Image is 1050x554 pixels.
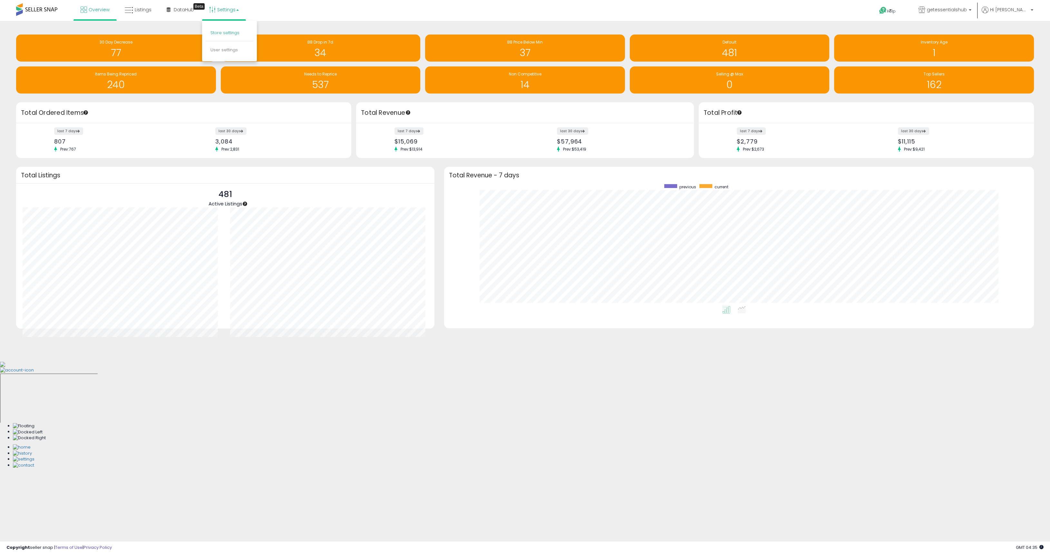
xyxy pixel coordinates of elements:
[837,79,1031,90] h1: 162
[737,138,861,145] div: $2,779
[209,200,242,207] span: Active Listings
[879,6,887,15] i: Get Help
[19,79,213,90] h1: 240
[898,127,929,135] label: last 30 days
[221,66,421,94] a: Needs to Reprice 537
[89,6,110,13] span: Overview
[13,429,43,435] img: Docked Left
[224,79,417,90] h1: 537
[924,71,945,77] span: Top Sellers
[874,2,908,21] a: Help
[834,35,1034,62] a: Inventory Age 1
[21,108,346,117] h3: Total Ordered Items
[210,47,238,53] a: User settings
[16,35,216,62] a: 30 Day Decrease 77
[405,110,411,115] div: Tooltip anchor
[54,127,83,135] label: last 7 days
[13,444,31,450] img: Home
[83,110,89,115] div: Tooltip anchor
[887,8,896,14] span: Help
[13,450,32,457] img: History
[837,47,1031,58] h1: 1
[990,6,1029,13] span: Hi [PERSON_NAME]
[397,146,426,152] span: Prev: $13,914
[704,108,1029,117] h3: Total Profit
[425,66,625,94] a: Non Competitive 14
[174,6,194,13] span: DataHub
[428,47,622,58] h1: 37
[193,3,205,10] div: Tooltip anchor
[221,35,421,62] a: BB Drop in 7d 34
[218,146,242,152] span: Prev: 2,831
[209,188,242,201] p: 481
[100,39,132,45] span: 30 Day Decrease
[449,173,1029,178] h3: Total Revenue - 7 days
[560,146,589,152] span: Prev: $53,419
[95,71,137,77] span: Items Being Repriced
[54,138,179,145] div: 807
[361,108,689,117] h3: Total Revenue
[13,423,34,429] img: Floating
[13,435,46,441] img: Docked Right
[21,173,430,178] h3: Total Listings
[224,47,417,58] h1: 34
[716,71,743,77] span: Selling @ Max
[736,110,742,115] div: Tooltip anchor
[557,127,588,135] label: last 30 days
[633,47,826,58] h1: 481
[509,71,541,77] span: Non Competitive
[982,6,1033,21] a: Hi [PERSON_NAME]
[304,71,337,77] span: Needs to Reprice
[921,39,948,45] span: Inventory Age
[215,127,247,135] label: last 30 days
[19,47,213,58] h1: 77
[307,39,333,45] span: BB Drop in 7d
[210,30,239,36] a: Store settings
[898,138,1023,145] div: $11,115
[242,201,248,207] div: Tooltip anchor
[507,39,543,45] span: BB Price Below Min
[630,66,830,94] a: Selling @ Max 0
[740,146,767,152] span: Prev: $2,673
[679,184,696,190] span: previous
[927,6,967,13] span: getessentialshub
[737,127,766,135] label: last 7 days
[57,146,79,152] span: Prev: 767
[633,79,826,90] h1: 0
[13,462,34,469] img: Contact
[557,138,683,145] div: $57,964
[394,127,423,135] label: last 7 days
[394,138,520,145] div: $15,069
[428,79,622,90] h1: 14
[215,138,340,145] div: 3,084
[630,35,830,62] a: Default 481
[723,39,736,45] span: Default
[135,6,151,13] span: Listings
[715,184,728,190] span: current
[834,66,1034,94] a: Top Sellers 162
[16,66,216,94] a: Items Being Repriced 240
[13,456,34,462] img: Settings
[425,35,625,62] a: BB Price Below Min 37
[901,146,928,152] span: Prev: $9,421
